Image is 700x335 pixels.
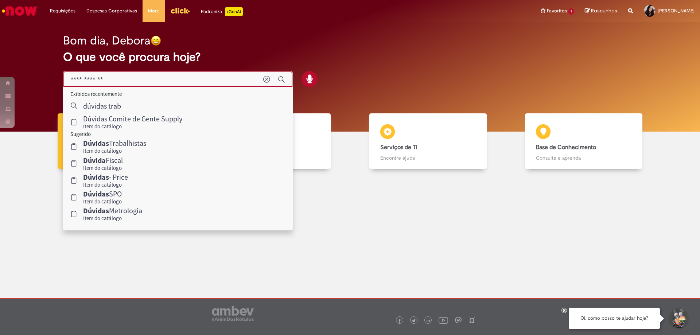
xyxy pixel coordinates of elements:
[536,144,596,151] b: Base de Conhecimento
[38,113,194,169] a: Tirar dúvidas Tirar dúvidas com Lupi Assist e Gen Ai
[50,7,75,15] span: Requisições
[380,144,417,151] b: Serviços de TI
[86,7,137,15] span: Despesas Corporativas
[225,7,243,16] p: +GenAi
[506,113,662,169] a: Base de Conhecimento Consulte e aprenda
[427,319,430,323] img: logo_footer_linkedin.png
[398,319,401,323] img: logo_footer_facebook.png
[151,35,161,46] img: happy-face.png
[63,34,151,47] h2: Bom dia, Debora
[569,308,660,329] div: Oi, como posso te ajudar hoje?
[455,317,462,323] img: logo_footer_workplace.png
[568,8,574,15] span: 1
[591,7,617,14] span: Rascunhos
[439,315,448,325] img: logo_footer_youtube.png
[170,5,190,16] img: click_logo_yellow_360x200.png
[212,306,254,321] img: logo_footer_ambev_rotulo_gray.png
[585,8,617,15] a: Rascunhos
[536,154,631,161] p: Consulte e aprenda
[412,319,416,323] img: logo_footer_twitter.png
[380,154,476,161] p: Encontre ajuda
[63,51,637,63] h2: O que você procura hoje?
[1,4,38,18] img: ServiceNow
[201,7,243,16] div: Padroniza
[658,8,695,14] span: [PERSON_NAME]
[350,113,506,169] a: Serviços de TI Encontre ajuda
[547,7,567,15] span: Favoritos
[468,317,475,323] img: logo_footer_naosei.png
[148,7,159,15] span: More
[667,308,689,330] button: Iniciar Conversa de Suporte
